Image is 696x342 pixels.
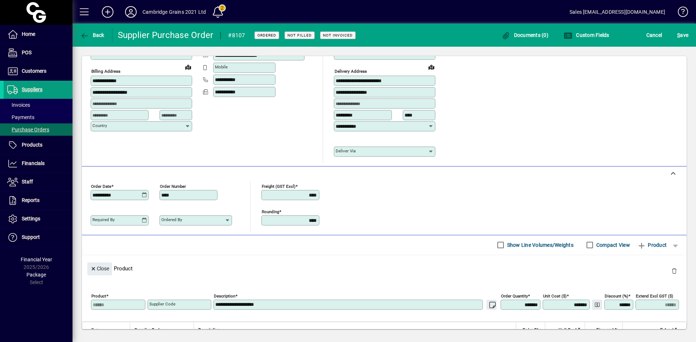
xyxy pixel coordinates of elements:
div: #8107 [228,30,245,41]
mat-label: Unit Cost ($) [543,293,567,298]
a: Customers [4,62,72,80]
span: Products [22,142,42,148]
a: Support [4,228,72,246]
mat-label: Extend excl GST ($) [636,293,673,298]
mat-label: Supplier Code [149,301,175,307]
a: Staff [4,173,72,191]
mat-label: Deliver via [336,148,356,153]
button: Documents (0) [500,29,550,42]
span: ave [677,29,688,41]
span: POS [22,50,32,55]
span: Not Invoiced [323,33,353,38]
span: Documents (0) [501,32,548,38]
mat-label: Freight (GST excl) [262,183,295,189]
a: Products [4,136,72,154]
button: Save [675,29,690,42]
div: Supplier Purchase Order [118,29,214,41]
mat-label: Order Quantity [501,293,528,298]
app-page-header-button: Back [72,29,112,42]
span: Product [637,239,667,251]
button: Custom Fields [562,29,611,42]
a: View on map [426,61,437,73]
span: Ordered [257,33,276,38]
button: Profile [119,5,142,18]
span: Payments [7,114,34,120]
button: Change Price Levels [592,300,602,310]
span: Package [26,272,46,278]
span: Invoices [7,102,30,108]
span: Staff [22,179,33,185]
span: Suppliers [22,86,42,92]
span: Home [22,31,35,37]
span: Supplier Code [134,326,162,334]
span: Financial Year [21,257,52,262]
a: Financials [4,155,72,173]
label: Compact View [595,241,630,249]
span: Back [80,32,104,38]
a: Reports [4,191,72,210]
button: Delete [666,262,683,280]
a: View on map [182,61,194,73]
div: Product [82,255,687,282]
mat-label: Ordered by [161,217,182,222]
span: Support [22,234,40,240]
a: Knowledge Base [672,1,687,25]
a: Settings [4,210,72,228]
div: Sales [EMAIL_ADDRESS][DOMAIN_NAME] [569,6,665,18]
mat-label: Discount (%) [605,293,628,298]
button: Close [87,262,112,275]
label: Show Line Volumes/Weights [506,241,573,249]
a: Purchase Orders [4,123,72,136]
a: POS [4,44,72,62]
button: Add [96,5,119,18]
span: Reports [22,197,40,203]
span: Discount % [596,326,618,334]
mat-label: Country [92,123,107,128]
span: Not Filled [287,33,312,38]
a: Invoices [4,99,72,111]
span: Financials [22,160,45,166]
span: Settings [22,216,40,221]
a: Home [4,25,72,43]
button: Back [78,29,106,42]
a: Payments [4,111,72,123]
span: Description [198,326,220,334]
span: Purchase Orders [7,127,49,132]
span: S [677,32,680,38]
mat-label: Order number [160,183,186,189]
span: Order Qty [522,326,540,334]
mat-label: Required by [92,217,115,222]
mat-label: Order date [91,183,111,189]
div: Cambridge Grains 2021 Ltd [142,6,206,18]
span: Close [90,263,109,275]
span: Unit Cost $ [559,326,580,334]
mat-label: Rounding [262,209,279,214]
app-page-header-button: Close [86,265,114,271]
mat-label: Description [214,293,235,298]
mat-label: Mobile [215,64,228,69]
app-page-header-button: Delete [666,267,683,274]
span: Extend $ [660,326,677,334]
button: Cancel [645,29,664,42]
mat-label: Product [91,293,106,298]
span: Cancel [646,29,662,41]
span: Customers [22,68,46,74]
button: Product [634,238,670,252]
span: Item [91,326,100,334]
span: Custom Fields [564,32,609,38]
